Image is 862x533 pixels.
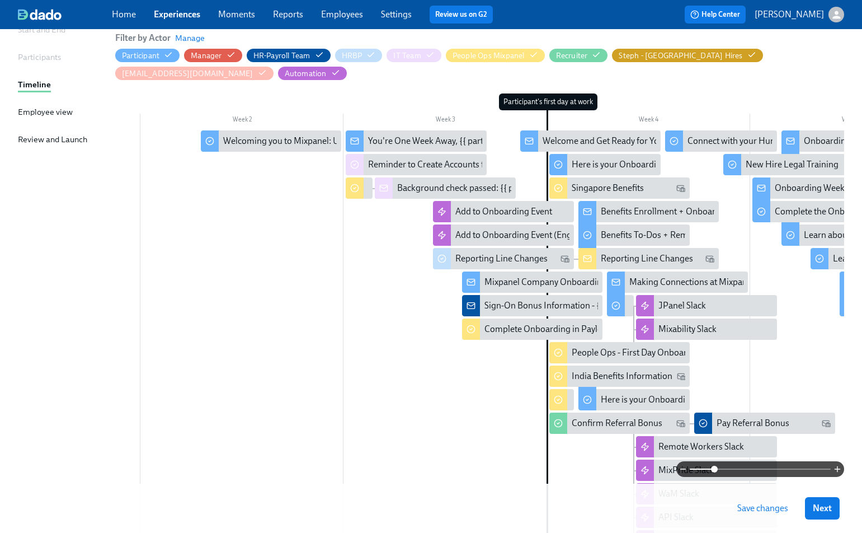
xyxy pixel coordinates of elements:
div: Singapore Benefits [549,177,690,199]
button: [EMAIL_ADDRESS][DOMAIN_NAME] [115,67,274,80]
div: Week 4 [547,114,750,128]
button: IT Team [387,49,441,62]
div: Week 3 [343,114,547,128]
span: Save changes [737,503,788,514]
div: Add to Onboarding Event (Engineering) [455,229,606,241]
img: dado [18,9,62,20]
div: Review and Launch [18,133,87,146]
div: Hide Manager [191,50,222,61]
div: Hide Recruiter [556,50,588,61]
div: Mixability Slack [658,323,717,335]
div: Week 2 [140,114,343,128]
div: Here is your Onboarding Recap + Actions to Take! [549,154,661,175]
div: Hide HRBP [342,50,362,61]
div: Reporting Line Changes [601,253,693,265]
div: Participant's first day at work [499,93,597,110]
a: Moments [218,9,255,20]
button: HRBP [335,49,383,62]
div: Here is your Onboarding Recap + Actions to Take! [601,394,790,406]
a: Employees [321,9,363,20]
div: Welcoming you to Mixpanel: Update on New Hire Swag [223,135,433,147]
a: dado [18,9,112,20]
div: Here is your Onboarding Recap + Actions to Take! [572,158,761,171]
div: Reporting Line Changes [433,248,573,269]
div: Confirm Referral Bonus [549,413,690,434]
div: Timeline [18,78,51,91]
button: Manager [184,49,242,62]
div: Reporting Line Changes [578,248,719,269]
button: [PERSON_NAME] [755,7,844,22]
div: Welcome and Get Ready for Your First Day!! [543,135,708,147]
div: Hide offers@mixpanel.com [122,68,253,79]
div: You're One Week Away, {{ participant.firstName }}! [346,130,486,152]
button: Review us on G2 [430,6,493,24]
div: Benefits Enrollment + Onboarding Action Items [601,205,783,218]
div: Participants [18,51,61,63]
div: Reminder to Create Accounts for {{ participant.fullName }} [346,154,486,175]
div: Connect with your Human Resource Business Partner (HRBP) [665,130,777,152]
div: Complete Onboarding in Paylocity [462,319,602,340]
div: Benefits To-Dos + Reminders [578,225,690,246]
button: Next [805,497,840,520]
div: Sign-On Bonus Information - {{ participant.startDate | MMMM Do, YYYY }} [462,295,602,316]
button: People Ops Mixpanel [446,49,545,62]
div: Hide IT Team [393,50,421,61]
svg: Work Email [822,419,831,428]
a: Reports [273,9,303,20]
div: Add to Onboarding Event [433,201,573,222]
button: Steph - [GEOGRAPHIC_DATA] Hires [612,49,762,62]
div: Pay Referral Bonus [694,413,835,434]
div: New Hire Legal Training [746,158,839,171]
span: Help Center [690,9,740,20]
div: People Ops - First Day Onboarding To-Do's [549,342,690,363]
div: Pay Referral Bonus [717,417,789,429]
svg: Work Email [705,254,714,263]
div: Add to Onboarding Event (Engineering) [433,225,573,246]
div: Making Connections at Mixpanel! [629,276,757,288]
div: JPanel Slack [636,295,776,316]
button: Help Center [685,6,746,24]
div: Benefits Enrollment + Onboarding Action Items [578,201,719,222]
h6: Filter by Actor [115,32,171,44]
svg: Work Email [677,372,686,381]
div: Welcome and Get Ready for Your First Day!! [520,130,661,152]
span: Next [813,503,832,514]
div: Benefits To-Dos + Reminders [601,229,712,241]
a: Home [112,9,136,20]
a: Settings [381,9,412,20]
svg: Work Email [560,254,569,263]
div: Welcoming you to Mixpanel: Update on New Hire Swag [201,130,341,152]
a: Experiences [154,9,200,20]
div: Reminder to Create Accounts for {{ participant.fullName }} [368,158,590,171]
div: India Benefits Information [572,370,672,382]
div: Hide Participant [122,50,159,61]
div: Singapore Benefits [572,182,644,194]
div: JPanel Slack [658,300,706,312]
svg: Work Email [676,184,685,193]
button: HR-Payroll Team [247,49,331,62]
div: Complete Onboarding in Paylocity [484,323,615,335]
div: Hide Steph - London Hires [619,50,742,61]
button: Save changes [729,497,796,520]
div: Reporting Line Changes [455,253,548,265]
div: Here is your Onboarding Recap + Actions to Take! [578,389,690,410]
div: Confirm Referral Bonus [572,417,662,429]
div: Sign-On Bonus Information - {{ participant.startDate | MMMM Do, YYYY }} [484,300,766,312]
div: People Ops - First Day Onboarding To-Do's [572,347,736,359]
div: Hide HR-Payroll Team [253,50,310,61]
div: Start and End [18,24,65,36]
button: Manage [175,32,205,44]
svg: Work Email [676,419,685,428]
div: Remote Workers Slack [658,441,744,453]
div: Hide People Ops Mixpanel [453,50,525,61]
div: Hide Automation [285,68,327,79]
div: Add to Onboarding Event [455,205,552,218]
div: India Benefits Information [549,366,690,387]
div: Background check passed: {{ participant.fullName }} (starting {{ participant.startDate | MM/DD/YY... [375,177,515,199]
button: Recruiter [549,49,608,62]
button: Participant [115,49,180,62]
div: MixPride Slack [636,460,776,481]
div: Making Connections at Mixpanel! [607,272,747,293]
div: Mixpanel Company Onboarding [462,272,602,293]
